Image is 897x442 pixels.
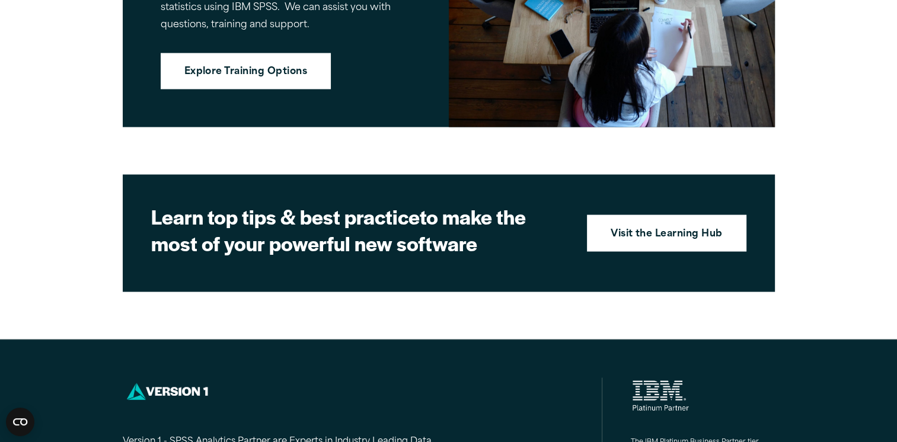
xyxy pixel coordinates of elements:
[151,203,566,256] h2: to make the most of your powerful new software
[611,226,723,242] strong: Visit the Learning Hub
[151,201,420,230] strong: Learn top tips & best practice
[6,408,34,436] button: Open CMP widget
[587,214,746,251] a: Visit the Learning Hub
[161,53,331,89] a: Explore Training Options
